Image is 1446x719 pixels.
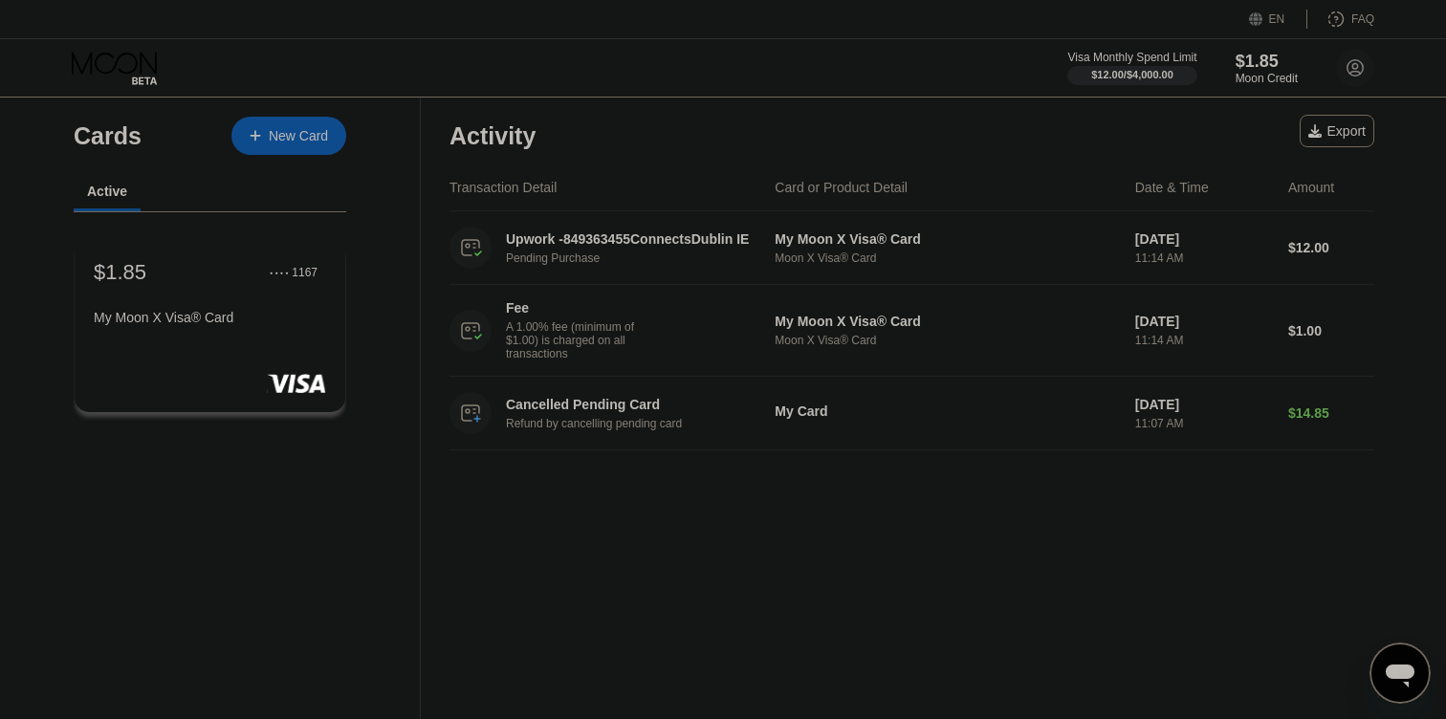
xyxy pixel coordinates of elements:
[449,180,557,195] div: Transaction Detail
[74,122,142,150] div: Cards
[449,285,1374,377] div: FeeA 1.00% fee (minimum of $1.00) is charged on all transactionsMy Moon X Visa® CardMoon X Visa® ...
[94,310,326,325] div: My Moon X Visa® Card
[506,397,765,412] div: Cancelled Pending Card
[1135,397,1273,412] div: [DATE]
[87,184,127,199] div: Active
[1135,417,1273,430] div: 11:07 AM
[1288,180,1334,195] div: Amount
[231,117,346,155] div: New Card
[775,231,1119,247] div: My Moon X Visa® Card
[1269,12,1285,26] div: EN
[449,211,1374,285] div: Upwork -849363455ConnectsDublin IEPending PurchaseMy Moon X Visa® CardMoon X Visa® Card[DATE]11:1...
[775,314,1119,329] div: My Moon X Visa® Card
[270,270,289,275] div: ● ● ● ●
[1288,240,1374,255] div: $12.00
[775,403,1119,419] div: My Card
[1236,72,1298,85] div: Moon Credit
[1249,10,1307,29] div: EN
[1369,643,1431,704] iframe: Button to launch messaging window
[449,122,536,150] div: Activity
[1236,52,1298,72] div: $1.85
[1300,115,1374,147] div: Export
[292,266,318,279] div: 1167
[775,334,1119,347] div: Moon X Visa® Card
[1135,231,1273,247] div: [DATE]
[75,241,345,412] div: $1.85● ● ● ●1167My Moon X Visa® Card
[1308,123,1366,139] div: Export
[506,231,765,247] div: Upwork -849363455ConnectsDublin IE
[449,377,1374,450] div: Cancelled Pending CardRefund by cancelling pending cardMy Card[DATE]11:07 AM$14.85
[1351,12,1374,26] div: FAQ
[1236,52,1298,85] div: $1.85Moon Credit
[1288,405,1374,421] div: $14.85
[1135,180,1209,195] div: Date & Time
[506,320,649,360] div: A 1.00% fee (minimum of $1.00) is charged on all transactions
[1135,314,1273,329] div: [DATE]
[1067,51,1196,64] div: Visa Monthly Spend Limit
[1135,251,1273,265] div: 11:14 AM
[506,300,640,316] div: Fee
[775,251,1119,265] div: Moon X Visa® Card
[775,180,908,195] div: Card or Product Detail
[506,251,785,265] div: Pending Purchase
[1288,323,1374,338] div: $1.00
[1307,10,1374,29] div: FAQ
[1091,69,1173,80] div: $12.00 / $4,000.00
[269,128,328,144] div: New Card
[94,260,146,285] div: $1.85
[1067,51,1196,85] div: Visa Monthly Spend Limit$12.00/$4,000.00
[1135,334,1273,347] div: 11:14 AM
[506,417,785,430] div: Refund by cancelling pending card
